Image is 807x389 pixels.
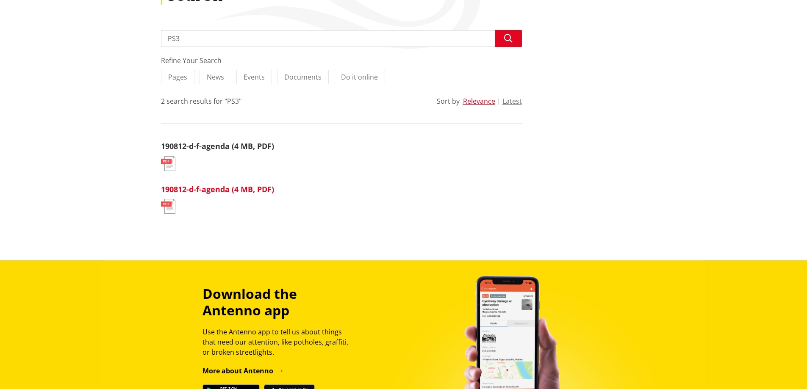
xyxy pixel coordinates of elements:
p: Use the Antenno app to tell us about things that need our attention, like potholes, graffiti, or ... [202,327,356,357]
div: Refine Your Search [161,55,522,66]
img: document-pdf.svg [161,199,175,214]
h3: Download the Antenno app [202,286,356,318]
a: 190812-d-f-agenda (4 MB, PDF) [161,184,274,194]
span: News [207,72,224,82]
div: 2 search results for "PS3" [161,96,241,106]
a: 190812-d-f-agenda (4 MB, PDF) [161,141,274,151]
span: Documents [284,72,322,82]
img: document-pdf.svg [161,156,175,171]
a: More about Antenno [202,366,284,375]
input: Search input [161,30,522,47]
span: Do it online [341,72,378,82]
div: Sort by [437,96,460,106]
button: Relevance [463,97,495,105]
button: Latest [502,97,522,105]
span: Events [244,72,265,82]
span: Pages [168,72,187,82]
